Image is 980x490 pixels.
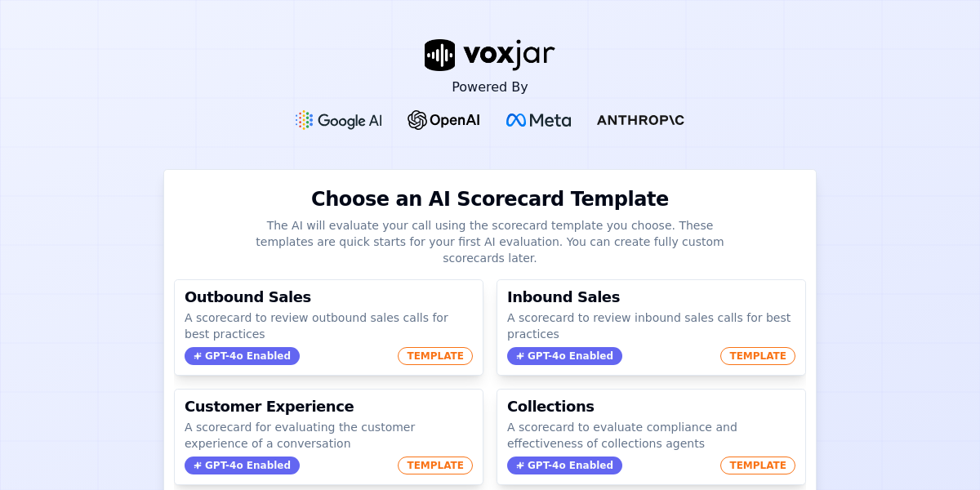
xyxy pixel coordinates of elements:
[185,290,473,305] h3: Outbound Sales
[296,110,382,130] img: Google gemini Logo
[720,347,795,365] span: TEMPLATE
[506,114,571,127] img: Meta Logo
[507,347,622,365] span: GPT-4o Enabled
[398,457,473,474] span: TEMPLATE
[507,290,795,305] h3: Inbound Sales
[185,457,300,474] span: GPT-4o Enabled
[311,186,669,212] h1: Choose an AI Scorecard Template
[185,310,473,342] p: A scorecard to review outbound sales calls for best practices
[507,310,795,342] p: A scorecard to review inbound sales calls for best practices
[507,419,795,452] p: A scorecard to evaluate compliance and effectiveness of collections agents
[408,110,480,130] img: OpenAI Logo
[425,39,555,71] img: voxjar logo
[452,78,528,97] p: Powered By
[185,419,473,452] p: A scorecard for evaluating the customer experience of a conversation
[398,347,473,365] span: TEMPLATE
[507,457,622,474] span: GPT-4o Enabled
[185,399,473,414] h3: Customer Experience
[720,457,795,474] span: TEMPLATE
[185,347,300,365] span: GPT-4o Enabled
[507,399,795,414] h3: Collections
[253,217,728,266] p: The AI will evaluate your call using the scorecard template you choose. These templates are quick...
